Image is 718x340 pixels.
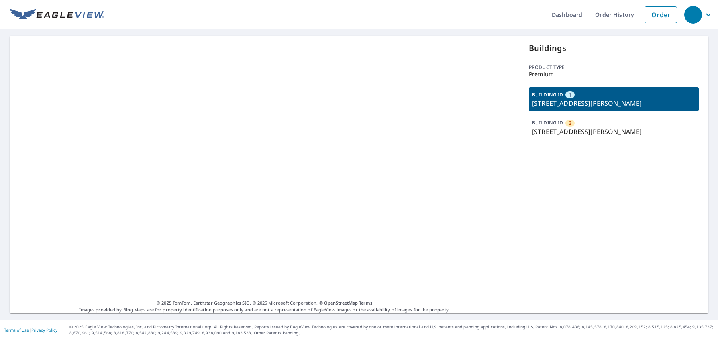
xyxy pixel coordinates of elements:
span: 2 [569,119,571,127]
a: Terms of Use [4,327,29,333]
img: EV Logo [10,9,104,21]
p: Images provided by Bing Maps are for property identification purposes only and are not a represen... [10,300,519,313]
p: Product type [529,64,699,71]
a: OpenStreetMap [324,300,358,306]
p: [STREET_ADDRESS][PERSON_NAME] [532,127,696,136]
span: 1 [569,91,571,99]
a: Privacy Policy [31,327,57,333]
p: | [4,328,57,332]
p: BUILDING ID [532,119,563,126]
a: Terms [359,300,372,306]
span: © 2025 TomTom, Earthstar Geographics SIO, © 2025 Microsoft Corporation, © [157,300,372,307]
p: [STREET_ADDRESS][PERSON_NAME] [532,98,696,108]
p: Buildings [529,42,699,54]
a: Order [645,6,677,23]
p: Premium [529,71,699,77]
p: BUILDING ID [532,91,563,98]
p: © 2025 Eagle View Technologies, Inc. and Pictometry International Corp. All Rights Reserved. Repo... [69,324,714,336]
